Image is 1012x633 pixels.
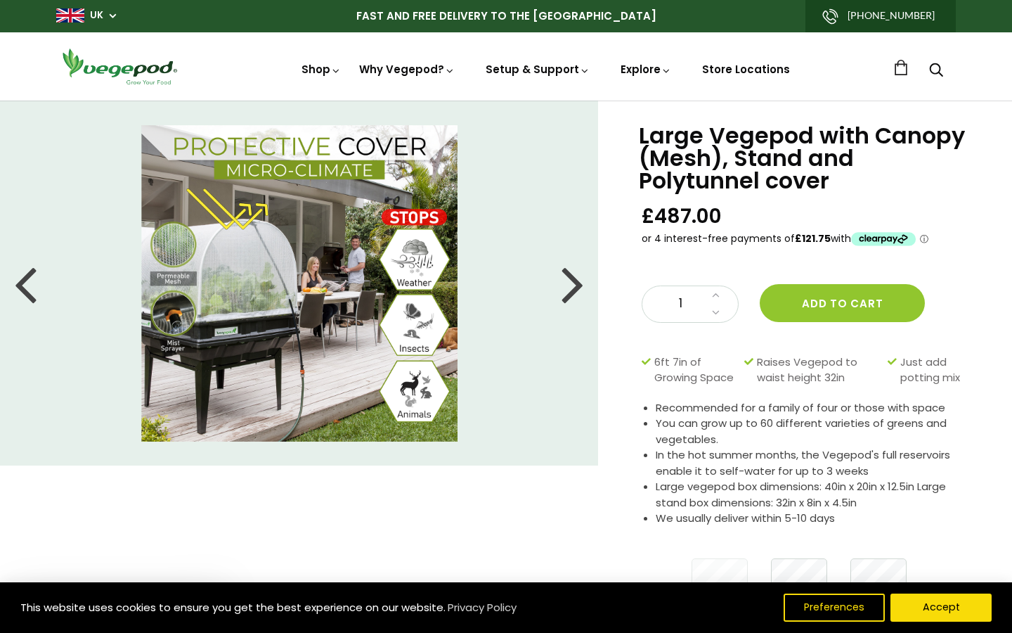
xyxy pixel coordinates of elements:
[20,600,446,615] span: This website uses cookies to ensure you get the best experience on our website.
[656,400,977,416] li: Recommended for a family of four or those with space
[642,203,722,229] span: £487.00
[486,62,590,77] a: Setup & Support
[784,594,885,622] button: Preferences
[929,64,943,79] a: Search
[654,354,737,386] span: 6ft 7in of Growing Space
[301,62,341,77] a: Shop
[359,62,455,77] a: Why Vegepod?
[708,286,724,305] a: Increase quantity by 1
[656,447,977,479] li: In the hot summer months, the Vegepod's full reservoirs enable it to self-water for up to 3 weeks
[446,595,519,620] a: Privacy Policy (opens in a new tab)
[900,354,970,386] span: Just add potting mix
[760,284,925,322] button: Add to cart
[656,511,977,527] li: We usually deliver within 5-10 days
[141,125,458,442] img: Large Vegepod with Canopy (Mesh), Stand and Polytunnel cover
[621,62,671,77] a: Explore
[656,416,977,447] li: You can grow up to 60 different varieties of greens and vegetables.
[890,594,992,622] button: Accept
[656,295,704,313] span: 1
[56,8,84,23] img: gb_large.png
[90,8,103,23] a: UK
[639,124,977,192] h1: Large Vegepod with Canopy (Mesh), Stand and Polytunnel cover
[56,46,183,87] img: Vegepod
[656,479,977,511] li: Large vegepod box dimensions: 40in x 20in x 12.5in Large stand box dimensions: 32in x 8in x 4.5in
[757,354,881,386] span: Raises Vegepod to waist height 32in
[708,304,724,322] a: Decrease quantity by 1
[702,62,790,77] a: Store Locations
